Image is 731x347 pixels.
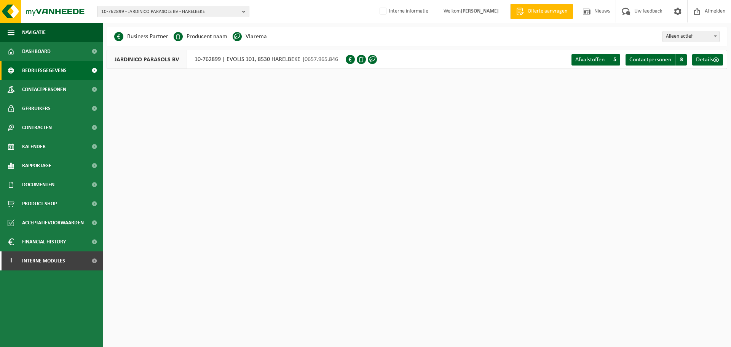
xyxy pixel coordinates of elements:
[575,57,605,63] span: Afvalstoffen
[107,50,187,69] span: JARDINICO PARASOLS BV
[461,8,499,14] strong: [PERSON_NAME]
[526,8,569,15] span: Offerte aanvragen
[609,54,620,66] span: 5
[97,6,249,17] button: 10-762899 - JARDINICO PARASOLS BV - HARELBEKE
[692,54,723,66] a: Details
[662,31,720,42] span: Alleen actief
[22,232,66,251] span: Financial History
[107,50,346,69] div: 10-762899 | EVOLIS 101, 8530 HARELBEKE |
[8,251,14,270] span: I
[378,6,428,17] label: Interne informatie
[101,6,239,18] span: 10-762899 - JARDINICO PARASOLS BV - HARELBEKE
[22,175,54,194] span: Documenten
[233,31,267,42] li: Vlarema
[174,31,227,42] li: Producent naam
[629,57,671,63] span: Contactpersonen
[22,118,52,137] span: Contracten
[22,156,51,175] span: Rapportage
[663,31,719,42] span: Alleen actief
[305,56,338,62] span: 0657.965.846
[114,31,168,42] li: Business Partner
[22,137,46,156] span: Kalender
[22,61,67,80] span: Bedrijfsgegevens
[626,54,687,66] a: Contactpersonen 3
[22,99,51,118] span: Gebruikers
[22,213,84,232] span: Acceptatievoorwaarden
[22,194,57,213] span: Product Shop
[675,54,687,66] span: 3
[510,4,573,19] a: Offerte aanvragen
[22,251,65,270] span: Interne modules
[22,80,66,99] span: Contactpersonen
[696,57,713,63] span: Details
[22,23,46,42] span: Navigatie
[571,54,620,66] a: Afvalstoffen 5
[22,42,51,61] span: Dashboard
